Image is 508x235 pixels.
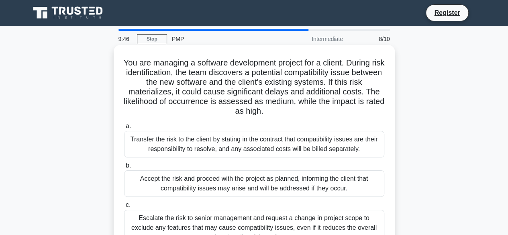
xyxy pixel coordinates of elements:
a: Register [429,8,465,18]
div: 8/10 [348,31,395,47]
div: PMP [167,31,277,47]
a: Stop [137,34,167,44]
div: Transfer the risk to the client by stating in the contract that compatibility issues are their re... [124,131,384,157]
span: a. [126,123,131,129]
div: Accept the risk and proceed with the project as planned, informing the client that compatibility ... [124,170,384,197]
span: c. [126,201,131,208]
h5: You are managing a software development project for a client. During risk identification, the tea... [123,58,385,116]
div: 9:46 [114,31,137,47]
span: b. [126,162,131,169]
div: Intermediate [277,31,348,47]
